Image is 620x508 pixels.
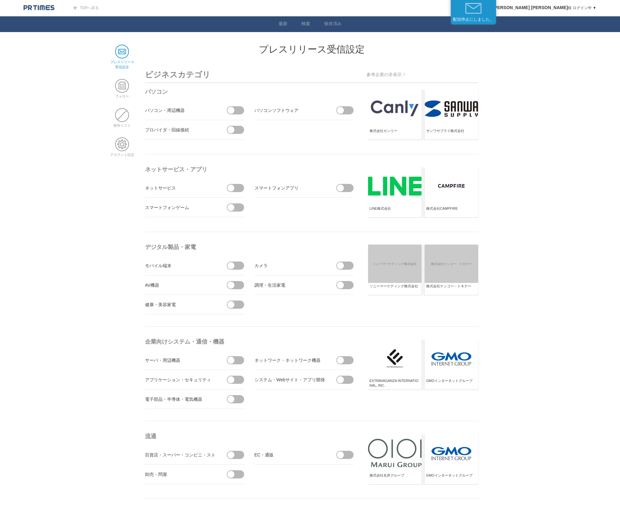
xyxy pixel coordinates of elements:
h4: 流通 [145,431,356,442]
h3: ビジネスカテゴリ [145,67,478,83]
div: 健康・美容家電 [145,301,216,308]
img: logo.png [24,5,54,11]
div: 調理・生活家電 [254,281,325,289]
div: サーバ・周辺機器 [145,356,216,364]
span: [PERSON_NAME] [PERSON_NAME] [493,5,568,10]
a: アカウント設定 [110,148,134,157]
a: 検索 [301,21,310,28]
a: 最新 [279,21,288,28]
div: パソコン・周辺機器 [145,106,216,114]
a: プレスリリース受信設定 [110,55,134,69]
div: ネットサービス [145,184,216,192]
span: ソニーマーケティング株式会社 [367,259,422,269]
div: スマートフォンゲーム [145,203,216,211]
div: プロバイダ・回線接続 [145,126,216,134]
img: arrow.png [74,6,77,10]
div: AV機器 [145,281,216,289]
div: EXTRAVAGANZA INTERNATIONAL, INC. [370,378,420,389]
h2: プレスリリース受信設定 [145,45,478,54]
img: media_arror_right.png [403,73,405,76]
h4: デジタル製品・家電 [145,241,356,253]
a: 除外リスト [114,119,131,127]
p: 参考企業の非表示 [366,72,405,78]
a: TOPへ戻る [64,6,99,10]
div: 株式会社ケンコー・トキナー [426,284,477,294]
h4: ネットサービス・アプリ [145,164,356,175]
a: フォロー [115,90,129,98]
div: 株式会社カンリー [370,129,420,139]
div: サンワサプライ株式会社 [426,129,477,139]
a: 保存済み [324,21,342,28]
div: パソコンソフトウェア [254,106,325,114]
a: [PERSON_NAME] [PERSON_NAME]様 ログイン中 ▼ [493,6,596,10]
div: LINE株式会社 [370,206,420,216]
div: GMOインターネットグループ [426,378,477,389]
h4: 企業向けシステム・通信・機器 [145,336,356,347]
div: システム・Webサイト・アプリ開発 [254,376,325,384]
div: 電子部品・半導体・電気機器 [145,395,216,403]
div: ソニーマーケティング株式会社 [370,284,420,294]
div: カメラ [254,262,325,269]
div: モバイル端末 [145,262,216,269]
div: GMOインターネットグループ [426,473,477,483]
span: 株式会社ケンコー・トキナー [424,259,479,269]
div: スマートフォンアプリ [254,184,325,192]
h4: パソコン [145,86,356,97]
div: EC・通販 [254,451,325,459]
div: ネットワーク・ネットワーク機器 [254,356,325,364]
div: 卸売・問屋 [145,470,216,478]
div: 株式会社CAMPFIRE [426,206,477,216]
div: 百貨店・スーパー・コンビニ・ストア [145,451,216,459]
div: アプリケーション・セキュリティ [145,376,216,384]
div: 株式会社丸井グループ [370,473,420,483]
